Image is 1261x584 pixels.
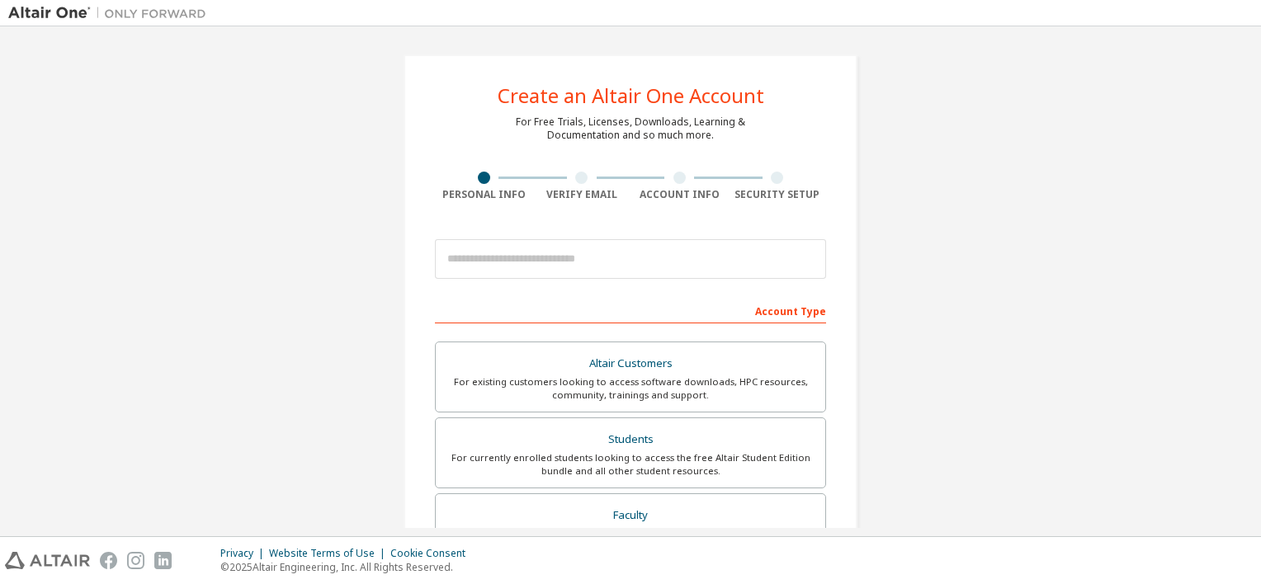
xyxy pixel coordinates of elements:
[127,552,144,569] img: instagram.svg
[533,188,631,201] div: Verify Email
[220,560,475,574] p: © 2025 Altair Engineering, Inc. All Rights Reserved.
[498,86,764,106] div: Create an Altair One Account
[154,552,172,569] img: linkedin.svg
[729,188,827,201] div: Security Setup
[446,504,815,527] div: Faculty
[8,5,215,21] img: Altair One
[446,428,815,451] div: Students
[630,188,729,201] div: Account Info
[100,552,117,569] img: facebook.svg
[390,547,475,560] div: Cookie Consent
[446,451,815,478] div: For currently enrolled students looking to access the free Altair Student Edition bundle and all ...
[435,297,826,323] div: Account Type
[435,188,533,201] div: Personal Info
[446,526,815,553] div: For faculty & administrators of academic institutions administering students and accessing softwa...
[446,375,815,402] div: For existing customers looking to access software downloads, HPC resources, community, trainings ...
[446,352,815,375] div: Altair Customers
[5,552,90,569] img: altair_logo.svg
[516,115,745,142] div: For Free Trials, Licenses, Downloads, Learning & Documentation and so much more.
[220,547,269,560] div: Privacy
[269,547,390,560] div: Website Terms of Use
